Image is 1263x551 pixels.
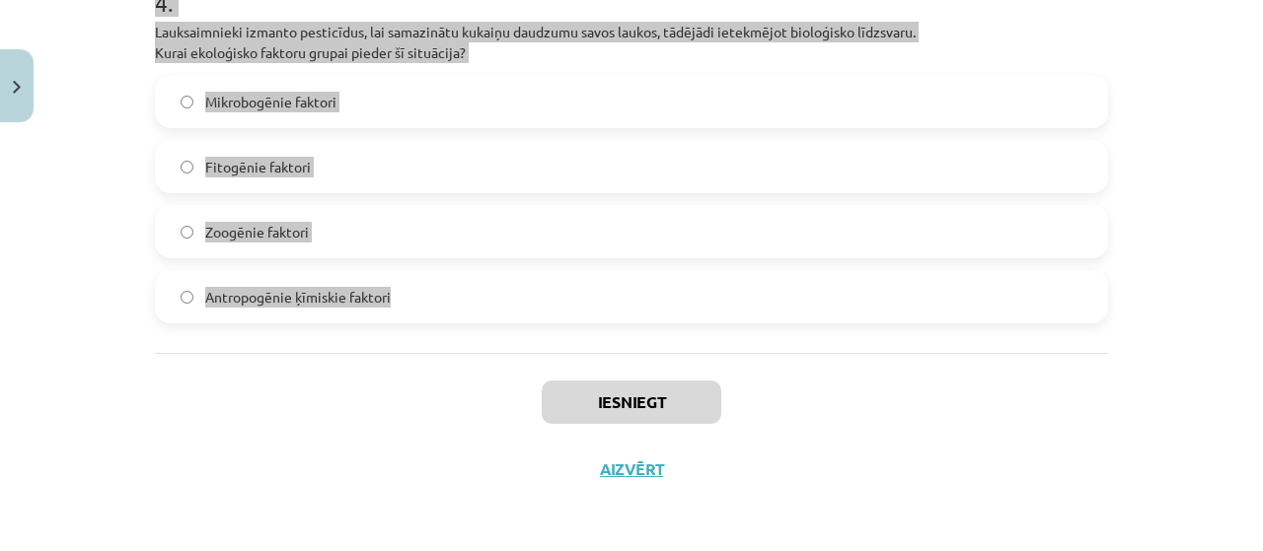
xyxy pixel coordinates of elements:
input: Zoogēnie faktori [181,226,193,239]
span: Mikrobogēnie faktori [205,92,336,112]
img: icon-close-lesson-0947bae3869378f0d4975bcd49f059093ad1ed9edebbc8119c70593378902aed.svg [13,81,21,94]
button: Aizvērt [594,459,669,479]
input: Antropogēnie ķīmiskie faktori [181,291,193,304]
p: Lauksaimnieki izmanto pesticīdus, lai samazinātu kukaiņu daudzumu savos laukos, tādējādi ietekmēj... [155,22,1108,63]
button: Iesniegt [542,380,721,424]
span: Fitogēnie faktori [205,157,311,177]
span: Antropogēnie ķīmiskie faktori [205,287,391,308]
span: Zoogēnie faktori [205,222,309,242]
input: Fitogēnie faktori [181,161,193,173]
input: Mikrobogēnie faktori [181,96,193,108]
